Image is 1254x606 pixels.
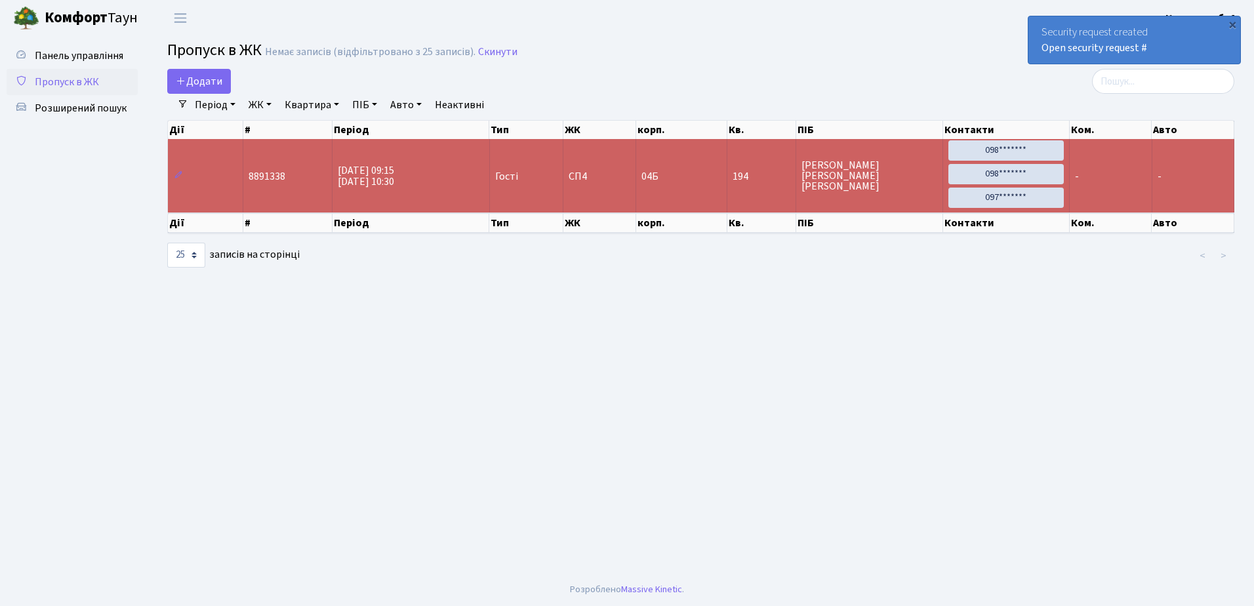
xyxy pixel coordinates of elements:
[279,94,344,116] a: Квартира
[249,169,285,184] span: 8891338
[489,213,563,233] th: Тип
[1152,213,1234,233] th: Авто
[641,169,658,184] span: 04Б
[7,69,138,95] a: Пропуск в ЖК
[167,69,231,94] a: Додати
[176,74,222,89] span: Додати
[167,243,300,268] label: записів на сторінці
[333,121,490,139] th: Період
[478,46,517,58] a: Скинути
[7,95,138,121] a: Розширений пошук
[167,39,262,62] span: Пропуск в ЖК
[570,582,684,597] div: Розроблено .
[495,171,518,182] span: Гості
[796,213,943,233] th: ПІБ
[727,213,797,233] th: Кв.
[1152,121,1234,139] th: Авто
[943,213,1070,233] th: Контакти
[733,171,791,182] span: 194
[636,213,727,233] th: корп.
[1070,121,1152,139] th: Ком.
[796,121,943,139] th: ПІБ
[35,101,127,115] span: Розширений пошук
[621,582,682,596] a: Massive Kinetic
[45,7,108,28] b: Комфорт
[168,213,243,233] th: Дії
[727,121,797,139] th: Кв.
[1158,169,1162,184] span: -
[1070,213,1152,233] th: Ком.
[243,213,333,233] th: #
[333,213,490,233] th: Період
[347,94,382,116] a: ПІБ
[801,160,937,192] span: [PERSON_NAME] [PERSON_NAME] [PERSON_NAME]
[164,7,197,29] button: Переключити навігацію
[1028,16,1240,64] div: Security request created
[1042,41,1147,55] a: Open security request #
[1092,69,1234,94] input: Пошук...
[168,121,243,139] th: Дії
[636,121,727,139] th: корп.
[1165,11,1238,26] b: Консьєрж б. 4.
[243,121,333,139] th: #
[563,213,637,233] th: ЖК
[7,43,138,69] a: Панель управління
[13,5,39,31] img: logo.png
[35,49,123,63] span: Панель управління
[563,121,637,139] th: ЖК
[385,94,427,116] a: Авто
[45,7,138,30] span: Таун
[1075,169,1079,184] span: -
[338,163,394,189] span: [DATE] 09:15 [DATE] 10:30
[35,75,99,89] span: Пропуск в ЖК
[243,94,277,116] a: ЖК
[430,94,489,116] a: Неактивні
[167,243,205,268] select: записів на сторінці
[1165,10,1238,26] a: Консьєрж б. 4.
[569,171,631,182] span: СП4
[265,46,475,58] div: Немає записів (відфільтровано з 25 записів).
[190,94,241,116] a: Період
[943,121,1070,139] th: Контакти
[489,121,563,139] th: Тип
[1226,18,1239,31] div: ×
